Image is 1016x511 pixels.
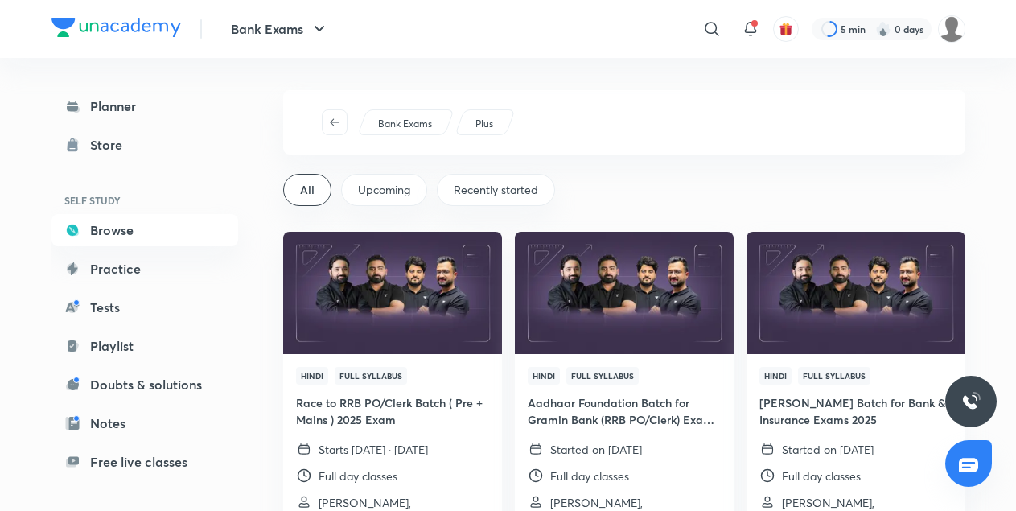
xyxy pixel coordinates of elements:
p: Full day classes [550,468,629,484]
h4: Aadhaar Foundation Batch for Gramin Bank (RRB PO/Clerk) Exam 2025 [528,394,721,428]
a: Free live classes [51,446,238,478]
a: Plus [472,117,496,131]
button: Bank Exams [221,13,339,45]
span: Upcoming [358,182,410,198]
a: Playlist [51,330,238,362]
a: Browse [51,214,238,246]
a: Practice [51,253,238,285]
span: Hindi [759,367,792,385]
span: Recently started [454,182,538,198]
span: Full Syllabus [566,367,639,385]
a: Doubts & solutions [51,369,238,401]
img: Thumbnail [512,230,735,355]
a: Notes [51,407,238,439]
p: Full day classes [782,468,861,484]
button: avatar [773,16,799,42]
span: All [300,182,315,198]
img: Company Logo [51,18,181,37]
img: avatar [779,22,793,36]
a: Bank Exams [375,117,434,131]
div: Store [90,135,132,155]
p: Bank Exams [378,117,432,131]
a: Store [51,129,238,161]
img: Thumbnail [744,230,967,355]
a: Tests [51,291,238,323]
p: Full day classes [319,468,397,484]
h6: SELF STUDY [51,187,238,214]
p: Started on [DATE] [550,441,642,458]
h4: [PERSON_NAME] Batch for Bank & Insurance Exams 2025 [759,394,952,428]
span: Hindi [296,367,328,385]
p: Starts [DATE] · [DATE] [319,441,428,458]
img: ttu [961,392,981,411]
span: Full Syllabus [798,367,870,385]
img: Sarfaraj Ahmad [938,15,965,43]
p: Started on [DATE] [782,441,874,458]
h4: Race to RRB PO/Clerk Batch ( Pre + Mains ) 2025 Exam [296,394,489,428]
p: Plus [475,117,493,131]
span: Hindi [528,367,560,385]
img: streak [875,21,891,37]
img: Thumbnail [281,230,504,355]
span: Full Syllabus [335,367,407,385]
a: Company Logo [51,18,181,41]
a: Planner [51,90,238,122]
